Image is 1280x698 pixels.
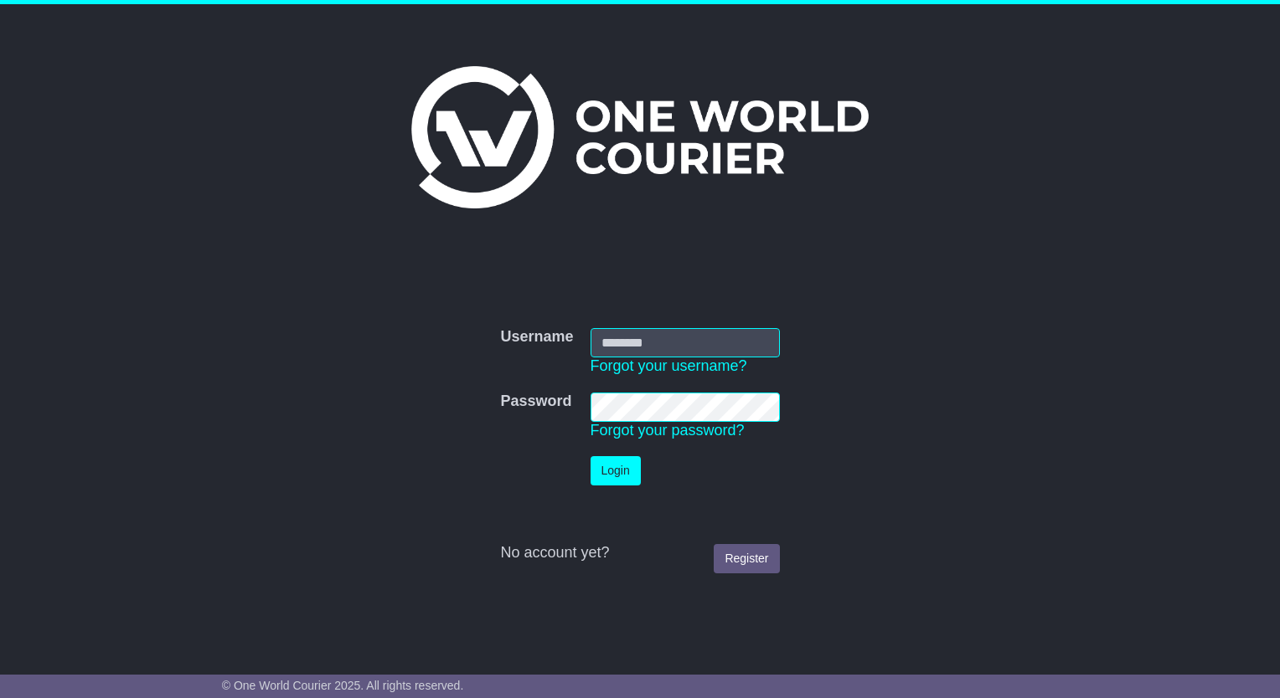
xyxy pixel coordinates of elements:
[591,422,745,439] a: Forgot your password?
[714,544,779,573] a: Register
[222,679,464,692] span: © One World Courier 2025. All rights reserved.
[500,393,571,411] label: Password
[591,456,641,485] button: Login
[500,328,573,346] label: Username
[591,357,747,374] a: Forgot your username?
[500,544,779,562] div: No account yet?
[411,66,869,208] img: One World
